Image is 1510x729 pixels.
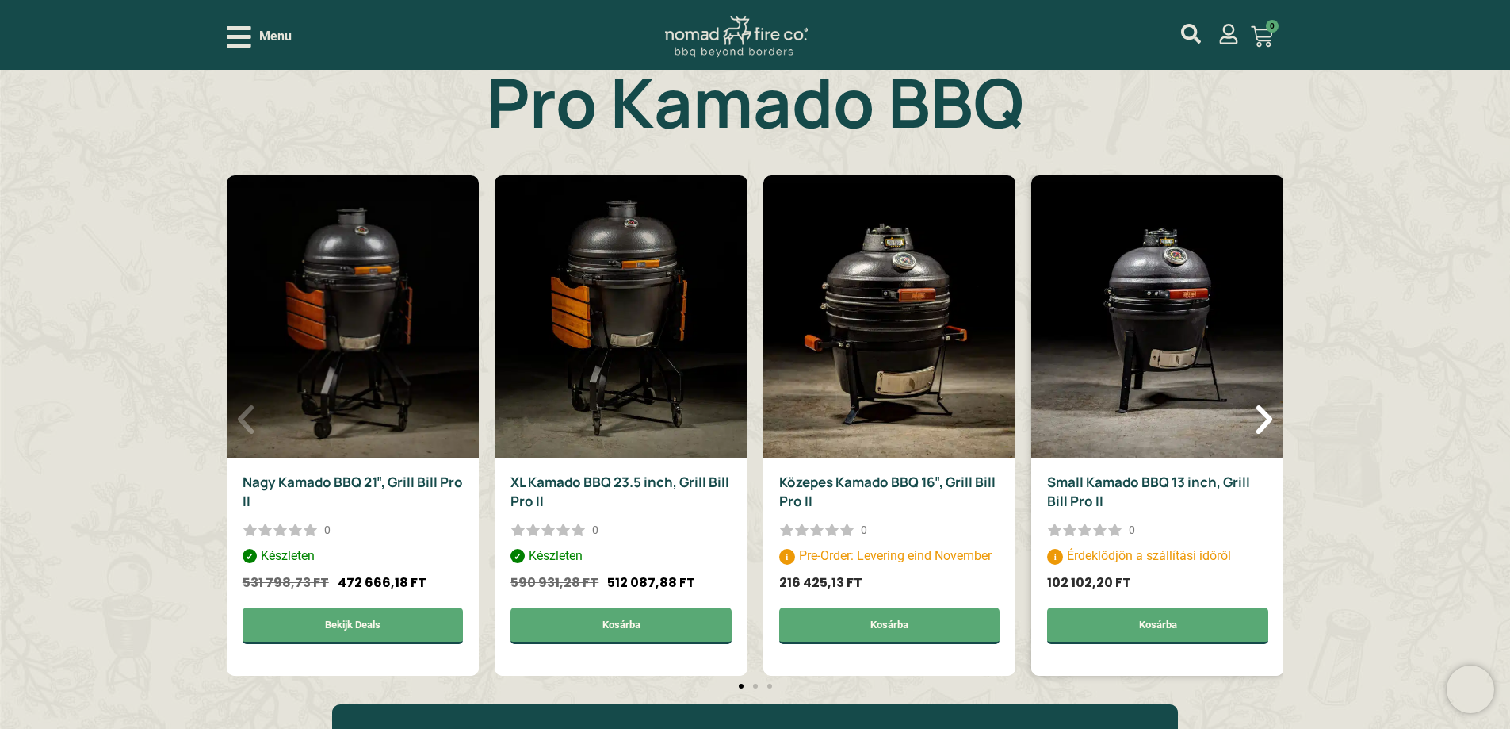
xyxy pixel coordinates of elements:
div: 1 / 6 [227,175,480,675]
div: Open/Close Menu [227,23,292,51]
div: 0 [324,522,331,538]
a: Small Kamado BBQ 13 inch, Grill Bill Pro II [1047,473,1250,510]
span: 512 087,88 Ft [607,574,695,592]
a: XL Kamado BBQ 23.5 inch, Grill Bill Pro II [510,473,729,510]
a: mijn account [1218,24,1239,44]
span: Go to slide 1 [739,684,744,689]
div: Pro Kamado BBQ [227,69,1284,136]
img: Nomad Logo [665,16,808,58]
p: Készleten [243,547,464,566]
img: small kamado 13 inch grill bill pro 1 Kamado BBQ [1031,175,1284,458]
a: Nagy Kamado BBQ 21″, Grill Bill Pro II [243,473,463,510]
span: 216 425,13 Ft [779,574,862,592]
p: Pre-Order: Levering eind November [779,547,1000,566]
span: Go to slide 2 [753,684,758,689]
a: 0 [1232,16,1292,57]
div: Previous slide [227,401,265,439]
span: Menu [259,27,292,46]
a: Kosárba: “Small Kamado BBQ 13 inch, Grill Bill Pro II” [1047,608,1268,644]
p: Érdeklődjön a szállítási időről [1047,547,1268,566]
a: Kosárba: “Közepes Kamado BBQ 16", Grill Bill Pro II” [779,608,1000,644]
a: Közepes Kamado BBQ 16″, Grill Bill Pro II [779,473,996,510]
a: Kosárba: “XL Kamado BBQ 23.5 inch, Grill Bill Pro II” [510,608,732,644]
div: 0 [1129,522,1135,538]
span: 0 [1266,20,1279,33]
img: medium kamado 16 inch Grill Bill Pro 2 zijkant Kamado BBQ [763,175,1016,458]
div: Next slide [1245,401,1283,439]
img: Large kamado bbq - Grill Bill Pro 2 [227,175,480,458]
div: 3 / 6 [763,175,1016,675]
div: 2 / 6 [495,175,747,675]
div: 0 [592,522,598,538]
a: mijn account [1181,24,1201,44]
span: 531 798,73 Ft [243,574,329,592]
span: 102 102,20 Ft [1047,574,1131,592]
span: 590 931,28 Ft [510,574,598,592]
div: 4 / 6 [1031,175,1284,675]
iframe: Brevo live chat [1447,666,1494,713]
div: 0 [861,522,867,538]
a: Kosárba: “Nagy Kamado BBQ 21", Grill Bill Pro II” [243,608,464,644]
span: Go to slide 3 [767,684,772,689]
span: 472 666,18 Ft [338,574,426,592]
img: Extra Large kamado bbq - 23 inch Grill Bill Pro 2 ferde [495,175,747,458]
p: Készleten [510,547,732,566]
